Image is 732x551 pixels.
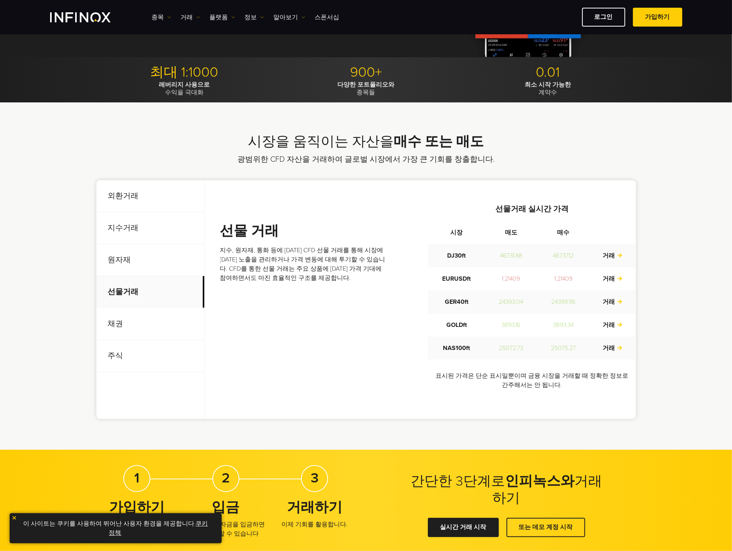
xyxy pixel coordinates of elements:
[12,515,17,521] img: yellow close icon
[460,81,636,96] p: 계약수
[603,321,623,329] a: 거래
[428,313,485,337] td: GOLDft
[315,13,340,22] a: 스폰서십
[485,244,537,267] td: 46731.88
[428,290,485,313] td: GER40ft
[537,267,590,290] td: 1.21409
[537,290,590,313] td: 24399.96
[485,313,537,337] td: 3893.16
[428,221,485,244] th: 시장
[428,518,499,537] a: 실시간 거래 시작
[185,520,266,538] p: 거래 계정에 자금을 입금하면 바로 사용할 수 있습니다
[222,470,230,486] strong: 2
[537,313,590,337] td: 3893.34
[181,13,200,22] a: 거래
[485,337,537,360] td: 25072.73
[245,13,264,22] a: 정보
[428,371,636,390] p: 표시된 가격은 단순 표시일뿐이며 금융 시장을 거래할 때 정확한 정보로 간주해서는 안 됩니다.
[50,12,129,22] a: INFINOX Logo
[134,470,140,486] strong: 1
[96,340,204,372] p: 주식
[96,308,204,340] p: 채권
[603,298,623,306] a: 거래
[96,64,273,81] p: 최대 1:1000
[485,267,537,290] td: 1.21409
[428,244,485,267] td: DJ30ft
[537,337,590,360] td: 25075.27
[220,246,387,283] p: 지수, 원자재, 통화 등에 [DATE] CFD 선물 거래를 통해 시장에 [DATE] 노출을 관리하거나 가격 변동에 대해 투기할 수 있습니다. CFD를 통한 선물 거래는 주요 ...
[220,223,279,239] strong: 선물 거래
[159,81,210,89] strong: 레버리지 사용으로
[212,499,240,516] strong: 입금
[485,290,537,313] td: 24393.04
[633,8,682,27] a: 가입하기
[96,81,273,96] p: 수익을 극대화
[485,221,537,244] th: 매도
[13,517,218,539] p: 이 사이트는 쿠키를 사용하여 뛰어난 사용자 환경을 제공합니다. .
[152,13,171,22] a: 종목
[96,133,636,150] h2: 시장을 움직이는 자산을
[96,276,204,308] p: 선물거래
[537,244,590,267] td: 46737.12
[428,267,485,290] td: EURUSDft
[278,64,454,81] p: 900+
[495,204,569,214] strong: 선물거래 실시간 가격
[410,473,603,507] h2: 간단한 3단계로 거래하기
[96,180,204,212] p: 외환거래
[525,81,571,89] strong: 최소 시작 가능한
[428,337,485,360] td: NAS100ft
[603,344,623,352] a: 거래
[278,81,454,96] p: 종목들
[311,470,319,486] strong: 3
[210,13,235,22] a: 플랫폼
[338,81,395,89] strong: 다양한 포트폴리오와
[96,244,204,276] p: 원자재
[109,499,165,516] strong: 가입하기
[188,154,544,165] p: 광범위한 CFD 자산을 거래하여 글로벌 시장에서 가장 큰 기회를 창출합니다.
[582,8,625,27] a: 로그인
[603,275,623,283] a: 거래
[274,13,305,22] a: 알아보기
[507,518,585,537] a: 또는 데모 계정 시작
[394,133,484,150] strong: 매수 또는 매도
[537,221,590,244] th: 매수
[603,252,623,260] a: 거래
[460,64,636,81] p: 0.01
[287,499,342,516] strong: 거래하기
[505,473,574,489] strong: 인피녹스와
[274,520,355,529] p: 이제 기회를 활용합니다.
[96,212,204,244] p: 지수거래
